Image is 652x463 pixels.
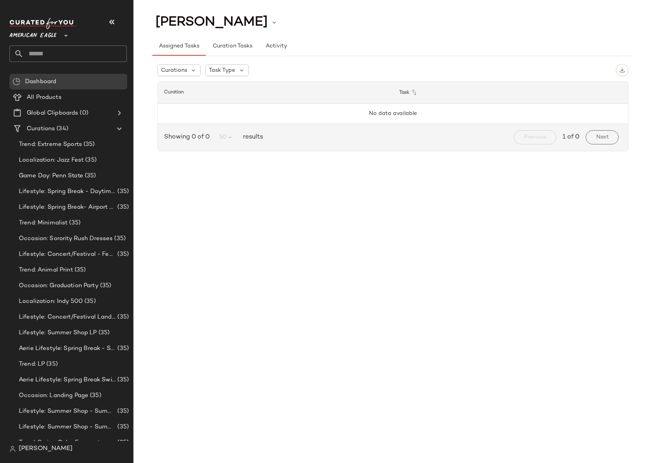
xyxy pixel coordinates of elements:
[83,171,96,180] span: (35)
[19,328,97,337] span: Lifestyle: Summer Shop LP
[27,93,62,102] span: All Products
[13,78,20,86] img: svg%3e
[19,281,99,290] span: Occasion: Graduation Party
[19,444,73,454] span: [PERSON_NAME]
[116,344,129,353] span: (35)
[158,104,628,124] td: No data available
[158,82,393,104] th: Curation
[116,438,129,447] span: (35)
[73,266,86,275] span: (35)
[9,446,16,452] img: svg%3e
[116,250,129,259] span: (35)
[9,18,76,29] img: cfy_white_logo.C9jOOHJF.svg
[113,234,126,243] span: (35)
[19,187,116,196] span: Lifestyle: Spring Break - Daytime Casual
[78,109,88,118] span: (0)
[393,82,628,104] th: Task
[19,313,116,322] span: Lifestyle: Concert/Festival Landing Page
[19,376,116,385] span: Aerie Lifestyle: Spring Break Swimsuits Landing Page
[164,133,213,142] span: Showing 0 of 0
[97,328,110,337] span: (35)
[84,156,97,165] span: (35)
[265,43,287,49] span: Activity
[19,423,116,432] span: Lifestyle: Summer Shop - Summer Study Sessions
[161,66,187,75] span: Curations
[27,124,55,133] span: Curations
[19,391,88,400] span: Occasion: Landing Page
[116,203,129,212] span: (35)
[19,297,83,306] span: Localization: Indy 500
[19,171,83,180] span: Game Day: Penn State
[563,133,579,142] span: 1 of 0
[19,344,116,353] span: Aerie Lifestyle: Spring Break - Sporty
[159,43,199,49] span: Assigned Tasks
[116,423,129,432] span: (35)
[9,27,57,41] span: American Eagle
[27,109,78,118] span: Global Clipboards
[88,391,101,400] span: (35)
[586,130,618,144] button: Next
[116,376,129,385] span: (35)
[209,66,235,75] span: Task Type
[240,133,263,142] span: results
[19,407,116,416] span: Lifestyle: Summer Shop - Summer Abroad
[25,77,56,86] span: Dashboard
[19,250,116,259] span: Lifestyle: Concert/Festival - Femme
[619,67,625,73] img: svg%3e
[155,15,268,30] span: [PERSON_NAME]
[212,43,252,49] span: Curation Tasks
[82,140,95,149] span: (35)
[116,407,129,416] span: (35)
[116,187,129,196] span: (35)
[19,438,116,447] span: Trend: Spring Color Forecast - Womens
[19,234,113,243] span: Occasion: Sorority Rush Dresses
[116,313,129,322] span: (35)
[19,140,82,149] span: Trend: Extreme Sports
[595,134,608,140] span: Next
[19,360,45,369] span: Trend: LP
[68,219,80,228] span: (35)
[45,360,58,369] span: (35)
[99,281,111,290] span: (35)
[19,203,116,212] span: Lifestyle: Spring Break- Airport Style
[19,219,68,228] span: Trend: Minimalist
[19,266,73,275] span: Trend: Animal Print
[83,297,96,306] span: (35)
[55,124,68,133] span: (34)
[19,156,84,165] span: Localization: Jazz Fest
